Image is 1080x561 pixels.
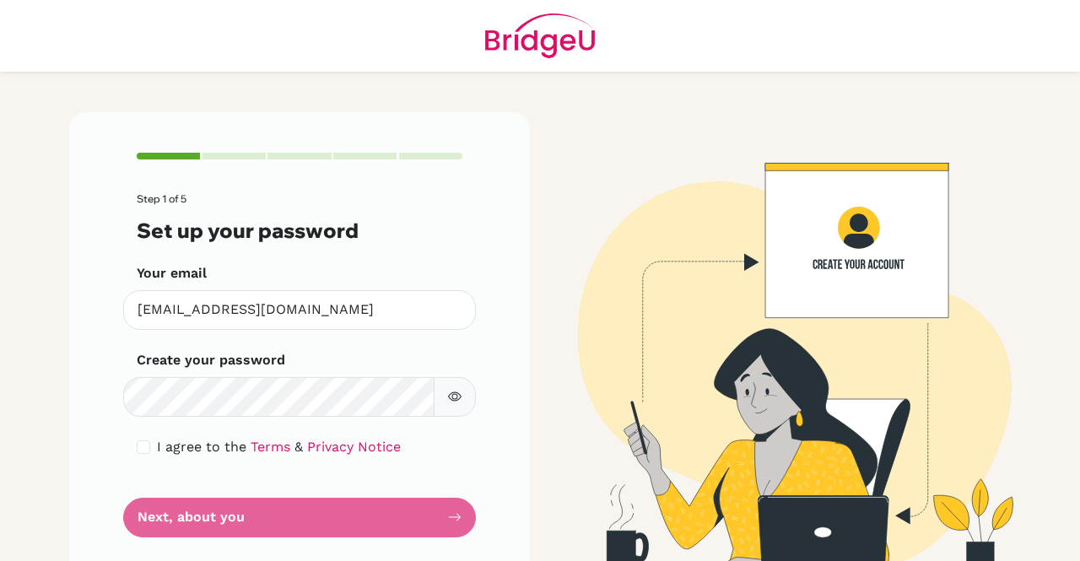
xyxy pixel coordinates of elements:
a: Privacy Notice [307,439,401,455]
a: Terms [251,439,290,455]
span: Step 1 of 5 [137,192,186,205]
label: Your email [137,263,207,283]
label: Create your password [137,350,285,370]
input: Insert your email* [123,290,476,330]
span: I agree to the [157,439,246,455]
span: & [294,439,303,455]
h3: Set up your password [137,218,462,243]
